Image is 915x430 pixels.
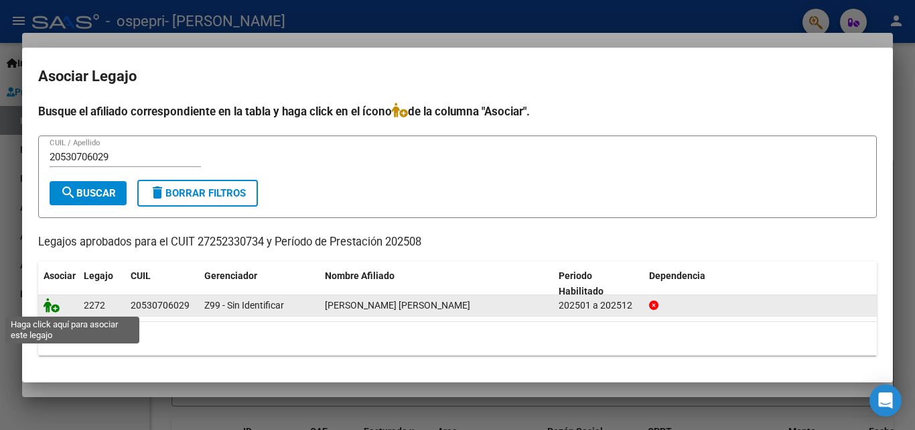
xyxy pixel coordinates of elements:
[149,184,165,201] mat-icon: delete
[869,384,902,417] div: Open Intercom Messenger
[44,270,76,281] span: Asociar
[325,270,395,281] span: Nombre Afiliado
[649,270,705,281] span: Dependencia
[559,270,604,297] span: Periodo Habilitado
[204,300,284,311] span: Z99 - Sin Identificar
[38,64,877,89] h2: Asociar Legajo
[204,270,257,281] span: Gerenciador
[320,262,553,306] datatable-header-cell: Nombre Afiliado
[60,184,76,201] mat-icon: search
[38,322,877,356] div: 1 registros
[131,270,151,281] span: CUIL
[78,262,125,306] datatable-header-cell: Legajo
[125,262,199,306] datatable-header-cell: CUIL
[559,298,638,313] div: 202501 a 202512
[137,180,258,207] button: Borrar Filtros
[644,262,877,306] datatable-header-cell: Dependencia
[325,300,470,311] span: SORIA MERCADO AMADEO FRANCISCO
[60,187,116,199] span: Buscar
[38,234,877,251] p: Legajos aprobados para el CUIT 27252330734 y Período de Prestación 202508
[149,187,246,199] span: Borrar Filtros
[50,181,127,205] button: Buscar
[84,300,105,311] span: 2272
[84,270,113,281] span: Legajo
[38,262,78,306] datatable-header-cell: Asociar
[199,262,320,306] datatable-header-cell: Gerenciador
[38,103,877,120] h4: Busque el afiliado correspondiente en la tabla y haga click en el ícono de la columna "Asociar".
[553,262,644,306] datatable-header-cell: Periodo Habilitado
[131,298,190,313] div: 20530706029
